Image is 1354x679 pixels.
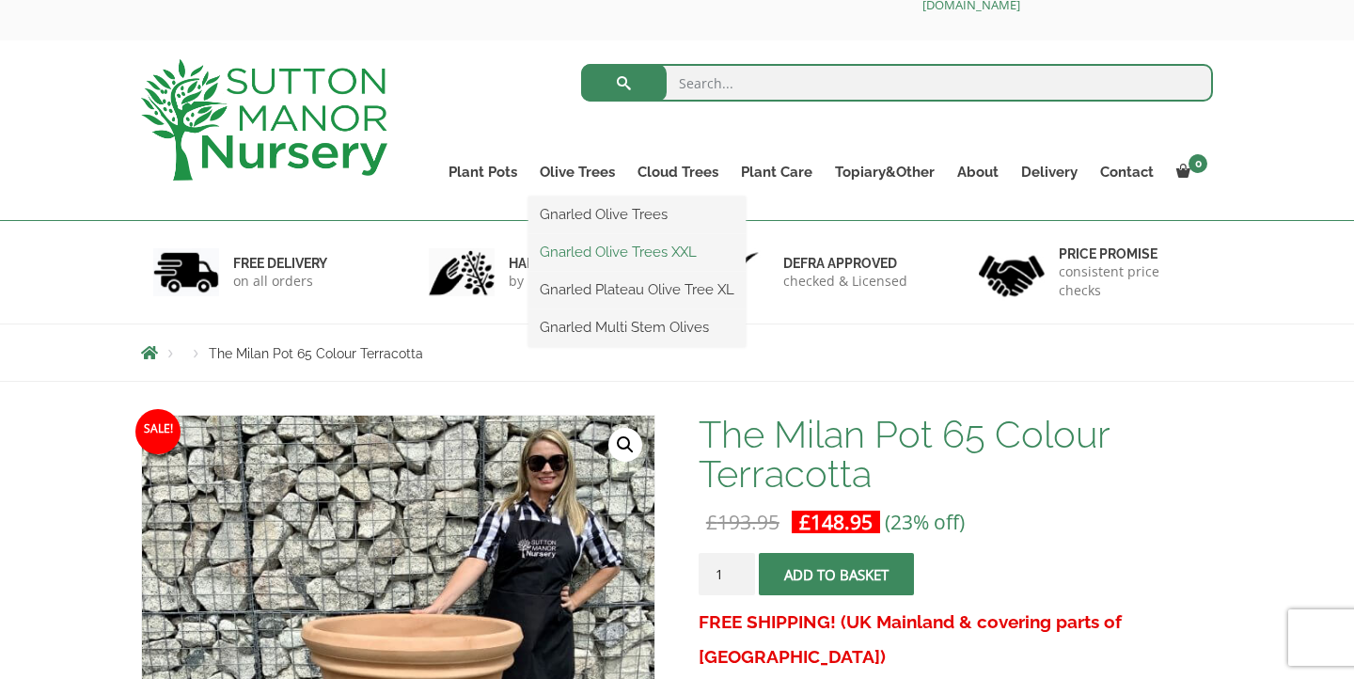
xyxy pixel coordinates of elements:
[528,238,746,266] a: Gnarled Olive Trees XXL
[824,159,946,185] a: Topiary&Other
[1059,262,1202,300] p: consistent price checks
[699,553,755,595] input: Product quantity
[437,159,528,185] a: Plant Pots
[759,553,914,595] button: Add to basket
[730,159,824,185] a: Plant Care
[509,255,612,272] h6: hand picked
[509,272,612,291] p: by professionals
[706,509,717,535] span: £
[608,428,642,462] a: View full-screen image gallery
[699,605,1213,674] h3: FREE SHIPPING! (UK Mainland & covering parts of [GEOGRAPHIC_DATA])
[885,509,965,535] span: (23% off)
[1189,154,1207,173] span: 0
[153,248,219,296] img: 1.jpg
[233,255,327,272] h6: FREE DELIVERY
[626,159,730,185] a: Cloud Trees
[799,509,873,535] bdi: 148.95
[528,276,746,304] a: Gnarled Plateau Olive Tree XL
[706,509,779,535] bdi: 193.95
[141,59,387,181] img: logo
[799,509,811,535] span: £
[581,64,1214,102] input: Search...
[946,159,1010,185] a: About
[233,272,327,291] p: on all orders
[979,244,1045,301] img: 4.jpg
[528,159,626,185] a: Olive Trees
[1010,159,1089,185] a: Delivery
[699,415,1213,494] h1: The Milan Pot 65 Colour Terracotta
[528,200,746,229] a: Gnarled Olive Trees
[1059,245,1202,262] h6: Price promise
[141,345,1213,360] nav: Breadcrumbs
[783,255,907,272] h6: Defra approved
[209,346,423,361] span: The Milan Pot 65 Colour Terracotta
[1089,159,1165,185] a: Contact
[429,248,495,296] img: 2.jpg
[783,272,907,291] p: checked & Licensed
[528,313,746,341] a: Gnarled Multi Stem Olives
[135,409,181,454] span: Sale!
[1165,159,1213,185] a: 0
